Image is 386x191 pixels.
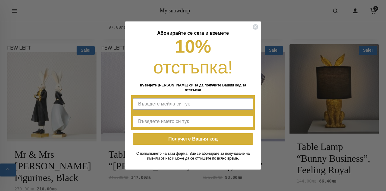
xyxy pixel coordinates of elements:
[252,24,258,30] button: Close dialog
[133,133,253,145] button: Получете Вашия код
[175,36,211,57] span: 10%
[153,57,233,77] span: отстъпка!
[136,151,250,160] span: С попълването на тази форма, Вие се абонирате за получаване на имейли от нас и може да се отпишет...
[133,116,253,127] input: Въведете името си тук
[140,83,246,92] span: въведете [PERSON_NAME] си за да получите Вашия код за отстъпка
[133,98,253,110] input: Въведете мейла си тук
[157,31,229,36] span: Абонирайте се сега и вземете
